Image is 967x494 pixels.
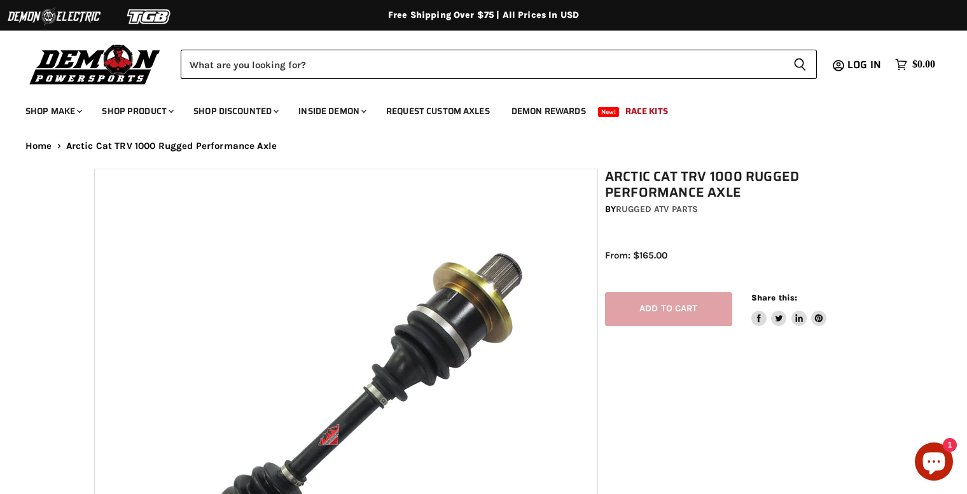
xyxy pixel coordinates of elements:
a: Request Custom Axles [377,98,499,124]
a: Rugged ATV Parts [616,204,698,215]
img: TGB Logo 2 [102,4,197,29]
a: Inside Demon [289,98,374,124]
a: $0.00 [889,55,942,74]
h1: Arctic Cat TRV 1000 Rugged Performance Axle [605,169,880,201]
div: by [605,202,880,216]
span: From: $165.00 [605,250,667,261]
a: Shop Make [16,98,90,124]
span: Share this: [751,293,797,302]
img: Demon Powersports [25,41,165,87]
span: New! [598,107,620,117]
img: Demon Electric Logo 2 [6,4,102,29]
span: Log in [847,57,881,73]
a: Race Kits [616,98,678,124]
span: $0.00 [912,59,935,71]
aside: Share this: [751,292,827,326]
button: Search [783,50,817,79]
a: Shop Discounted [184,98,286,124]
a: Log in [842,59,889,71]
ul: Main menu [16,93,932,124]
form: Product [181,50,817,79]
span: Arctic Cat TRV 1000 Rugged Performance Axle [66,141,277,152]
a: Shop Product [92,98,181,124]
a: Home [25,141,52,152]
a: Demon Rewards [502,98,595,124]
inbox-online-store-chat: Shopify online store chat [911,442,957,484]
input: Search [181,50,783,79]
